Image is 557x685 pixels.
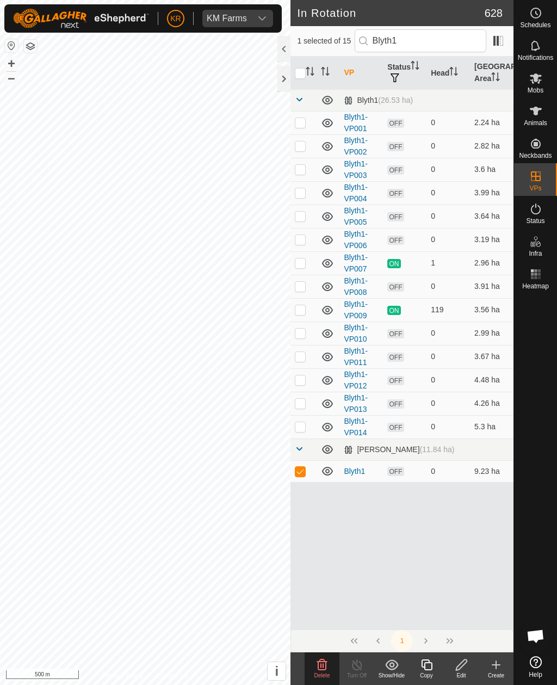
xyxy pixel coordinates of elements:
span: Status [526,218,544,224]
a: Blyth1-VP012 [344,370,368,390]
button: Reset Map [5,39,18,52]
td: 0 [426,205,470,228]
a: Blyth1-VP011 [344,347,368,367]
td: 2.82 ha [470,134,513,158]
span: OFF [387,236,404,245]
span: OFF [387,119,404,128]
th: VP [339,57,383,90]
td: 1 [426,251,470,275]
td: 0 [426,111,470,134]
a: Blyth1-VP007 [344,253,368,273]
a: Blyth1-VP013 [344,393,368,414]
td: 0 [426,368,470,392]
a: Blyth1 [344,467,365,476]
div: Copy [409,671,444,680]
th: Head [426,57,470,90]
td: 0 [426,322,470,345]
td: 5.3 ha [470,415,513,439]
div: Create [479,671,513,680]
a: Help [514,652,557,682]
td: 119 [426,298,470,322]
span: VPs [529,185,541,192]
a: Blyth1-VP014 [344,417,368,437]
span: OFF [387,353,404,362]
span: OFF [387,189,404,198]
th: Status [383,57,426,90]
div: Turn Off [339,671,374,680]
th: [GEOGRAPHIC_DATA] Area [470,57,513,90]
td: 2.24 ha [470,111,513,134]
div: [PERSON_NAME] [344,445,454,454]
div: dropdown trigger [251,10,273,27]
button: Map Layers [24,40,37,53]
span: 628 [485,5,503,21]
td: 3.99 ha [470,181,513,205]
span: OFF [387,423,404,432]
p-sorticon: Activate to sort [411,63,419,71]
td: 0 [426,392,470,415]
td: 0 [426,275,470,298]
td: 0 [426,345,470,368]
a: Blyth1-VP004 [344,183,368,203]
td: 3.64 ha [470,205,513,228]
span: OFF [387,165,404,175]
button: i [268,662,286,680]
a: Blyth1-VP002 [344,136,368,156]
td: 0 [426,460,470,482]
td: 0 [426,134,470,158]
span: Infra [529,250,542,257]
td: 2.96 ha [470,251,513,275]
span: (26.53 ha) [378,96,413,104]
p-sorticon: Activate to sort [321,69,330,77]
td: 3.91 ha [470,275,513,298]
div: Blyth1 [344,96,413,105]
td: 2.99 ha [470,322,513,345]
span: KR [170,13,181,24]
button: 1 [391,630,413,652]
span: Help [529,671,542,678]
button: + [5,57,18,70]
div: Edit [444,671,479,680]
span: (11.84 ha) [420,445,455,454]
a: Blyth1-VP009 [344,300,368,320]
a: Blyth1-VP005 [344,206,368,226]
span: OFF [387,329,404,338]
img: Gallagher Logo [13,9,149,28]
span: Heatmap [522,283,549,289]
td: 9.23 ha [470,460,513,482]
a: Contact Us [156,671,188,681]
td: 3.56 ha [470,298,513,322]
span: Delete [314,672,330,678]
button: – [5,71,18,84]
span: Notifications [518,54,553,61]
span: OFF [387,212,404,221]
span: OFF [387,376,404,385]
td: 0 [426,181,470,205]
a: Privacy Policy [102,671,143,681]
a: Blyth1-VP001 [344,113,368,133]
span: KM Farms [202,10,251,27]
a: Blyth1-VP008 [344,276,368,297]
div: Open chat [519,620,552,652]
td: 3.6 ha [470,158,513,181]
h2: In Rotation [297,7,484,20]
p-sorticon: Activate to sort [491,74,500,83]
span: Animals [524,120,547,126]
td: 0 [426,158,470,181]
td: 4.48 ha [470,368,513,392]
p-sorticon: Activate to sort [449,69,458,77]
span: Schedules [520,22,550,28]
td: 3.67 ha [470,345,513,368]
span: 1 selected of 15 [297,35,354,47]
td: 0 [426,228,470,251]
td: 4.26 ha [470,392,513,415]
a: Blyth1-VP010 [344,323,368,343]
span: OFF [387,282,404,292]
span: OFF [387,467,404,476]
a: Blyth1-VP006 [344,230,368,250]
span: i [275,664,279,678]
span: Neckbands [519,152,552,159]
span: OFF [387,399,404,409]
span: ON [387,259,400,268]
td: 0 [426,415,470,439]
